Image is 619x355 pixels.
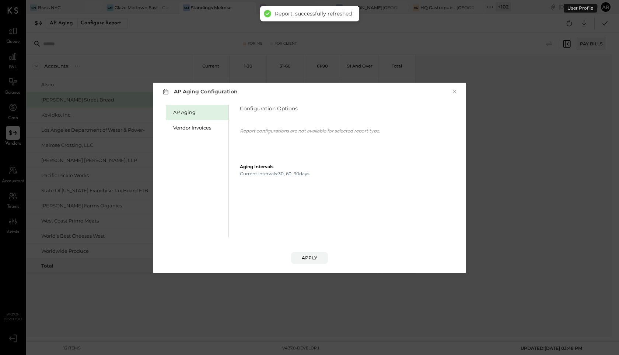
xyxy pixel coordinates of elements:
[173,109,225,116] div: AP Aging
[240,165,380,169] div: Aging Intervals
[240,171,309,176] p: Current intervals: 30, 60, 90 days
[240,128,380,134] p: Report configurations are not available for selected report type.
[451,88,458,95] button: ×
[564,4,597,13] div: User Profile
[173,124,225,131] div: Vendor Invoices
[275,10,352,17] div: Report, successfully refreshed
[302,255,317,261] div: Apply
[161,87,238,96] h3: AP Aging Configuration
[291,252,328,264] button: Apply
[240,105,380,112] div: Configuration Options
